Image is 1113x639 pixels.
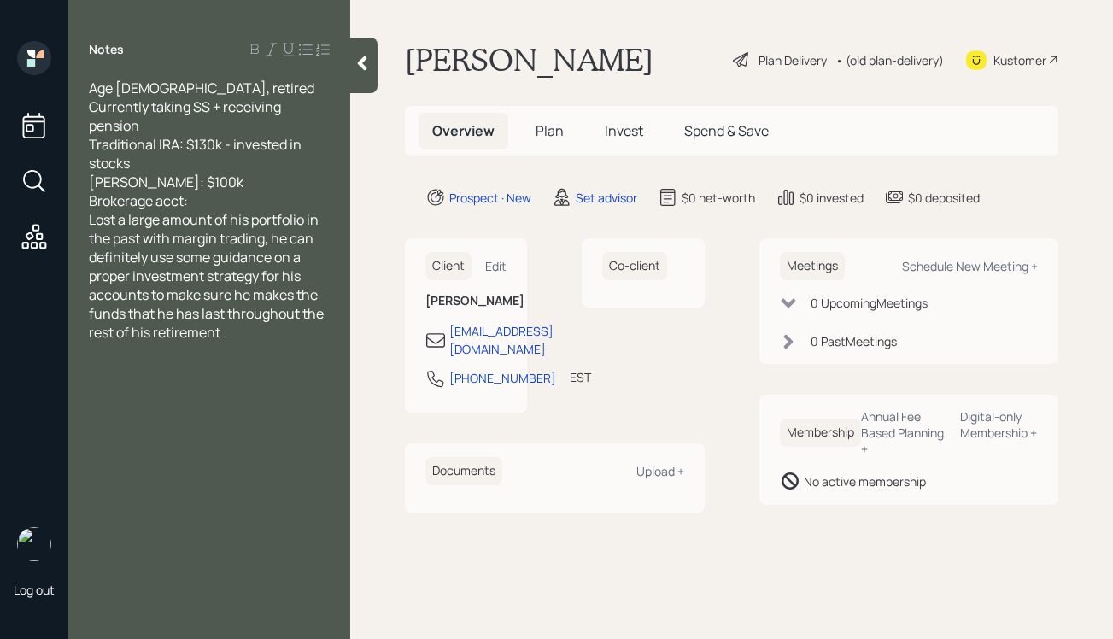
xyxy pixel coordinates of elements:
div: Upload + [636,463,684,479]
div: Annual Fee Based Planning + [861,408,946,457]
h6: Documents [425,457,502,485]
div: Set advisor [576,189,637,207]
div: Log out [14,582,55,598]
h6: [PERSON_NAME] [425,294,507,308]
h6: Client [425,252,472,280]
h6: Co-client [602,252,667,280]
div: Digital-only Membership + [960,408,1038,441]
div: $0 net-worth [682,189,755,207]
h6: Membership [780,419,861,447]
h1: [PERSON_NAME] [405,41,653,79]
div: Edit [485,258,507,274]
img: retirable_logo.png [17,527,51,561]
span: [PERSON_NAME]: $100k [89,173,243,191]
span: Spend & Save [684,121,769,140]
div: Schedule New Meeting + [902,258,1038,274]
div: EST [570,368,591,386]
span: Currently taking SS + receiving pension [89,97,284,135]
span: Overview [432,121,495,140]
div: $0 deposited [908,189,980,207]
div: 0 Past Meeting s [811,332,897,350]
div: Prospect · New [449,189,531,207]
div: $0 invested [800,189,864,207]
div: [EMAIL_ADDRESS][DOMAIN_NAME] [449,322,554,358]
span: Plan [536,121,564,140]
div: Kustomer [993,51,1046,69]
span: Lost a large amount of his portfolio in the past with margin trading, he can definitely use some ... [89,210,326,342]
div: • (old plan-delivery) [835,51,944,69]
div: 0 Upcoming Meeting s [811,294,928,312]
div: Plan Delivery [759,51,827,69]
div: [PHONE_NUMBER] [449,369,556,387]
span: Age [DEMOGRAPHIC_DATA], retired [89,79,314,97]
span: Brokerage acct: [89,191,188,210]
span: Invest [605,121,643,140]
div: No active membership [804,472,926,490]
h6: Meetings [780,252,845,280]
label: Notes [89,41,124,58]
span: Traditional IRA: $130k - invested in stocks [89,135,304,173]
